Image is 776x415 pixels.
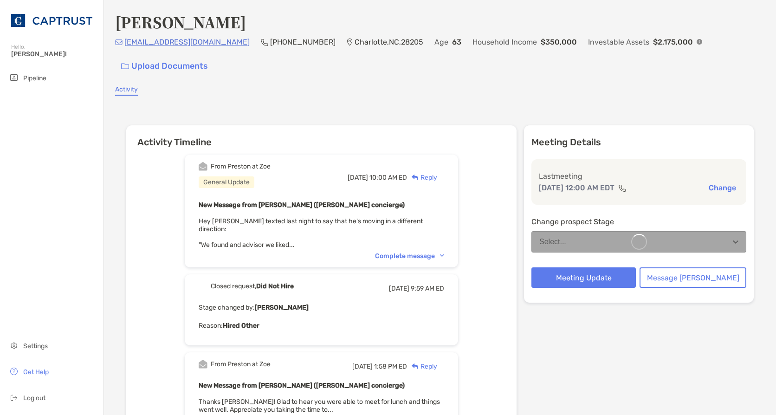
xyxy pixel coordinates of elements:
[434,36,448,48] p: Age
[412,175,419,181] img: Reply icon
[255,304,309,311] b: [PERSON_NAME]
[211,282,294,290] div: Closed request,
[706,183,739,193] button: Change
[411,285,444,292] span: 9:59 AM ED
[412,363,419,370] img: Reply icon
[11,4,92,37] img: CAPTRUST Logo
[199,320,444,331] p: Reason:
[115,56,214,76] a: Upload Documents
[374,363,407,370] span: 1:58 PM ED
[126,125,517,148] h6: Activity Timeline
[261,39,268,46] img: Phone Icon
[211,360,271,368] div: From Preston at Zoe
[270,36,336,48] p: [PHONE_NUMBER]
[653,36,693,48] p: $2,175,000
[531,267,636,288] button: Meeting Update
[539,170,739,182] p: Last meeting
[348,174,368,182] span: [DATE]
[199,382,405,389] b: New Message from [PERSON_NAME] ([PERSON_NAME] concierge)
[23,394,45,402] span: Log out
[472,36,537,48] p: Household Income
[199,201,405,209] b: New Message from [PERSON_NAME] ([PERSON_NAME] concierge)
[199,282,207,291] img: Event icon
[8,340,19,351] img: settings icon
[199,302,444,313] p: Stage changed by:
[531,216,746,227] p: Change prospect Stage
[375,252,444,260] div: Complete message
[452,36,461,48] p: 63
[199,398,440,414] span: Thanks [PERSON_NAME]! Glad to hear you were able to meet for lunch and things went well. Apprecia...
[115,39,123,45] img: Email Icon
[199,162,207,171] img: Event icon
[8,392,19,403] img: logout icon
[11,50,98,58] span: [PERSON_NAME]!
[223,322,259,330] b: Hired Other
[407,173,437,182] div: Reply
[355,36,423,48] p: Charlotte , NC , 28205
[211,162,271,170] div: From Preston at Zoe
[541,36,577,48] p: $350,000
[199,176,254,188] div: General Update
[199,360,207,369] img: Event icon
[389,285,409,292] span: [DATE]
[124,36,250,48] p: [EMAIL_ADDRESS][DOMAIN_NAME]
[539,182,614,194] p: [DATE] 12:00 AM EDT
[369,174,407,182] span: 10:00 AM ED
[407,362,437,371] div: Reply
[618,184,627,192] img: communication type
[23,342,48,350] span: Settings
[121,63,129,70] img: button icon
[347,39,353,46] img: Location Icon
[352,363,373,370] span: [DATE]
[8,72,19,83] img: pipeline icon
[640,267,746,288] button: Message [PERSON_NAME]
[256,282,294,290] b: Did Not Hire
[531,136,746,148] p: Meeting Details
[115,11,246,32] h4: [PERSON_NAME]
[23,368,49,376] span: Get Help
[8,366,19,377] img: get-help icon
[23,74,46,82] span: Pipeline
[697,39,702,45] img: Info Icon
[115,85,138,96] a: Activity
[588,36,649,48] p: Investable Assets
[440,254,444,257] img: Chevron icon
[199,217,423,249] span: Hey [PERSON_NAME] texted last night to say that he's moving in a different direction: "We found a...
